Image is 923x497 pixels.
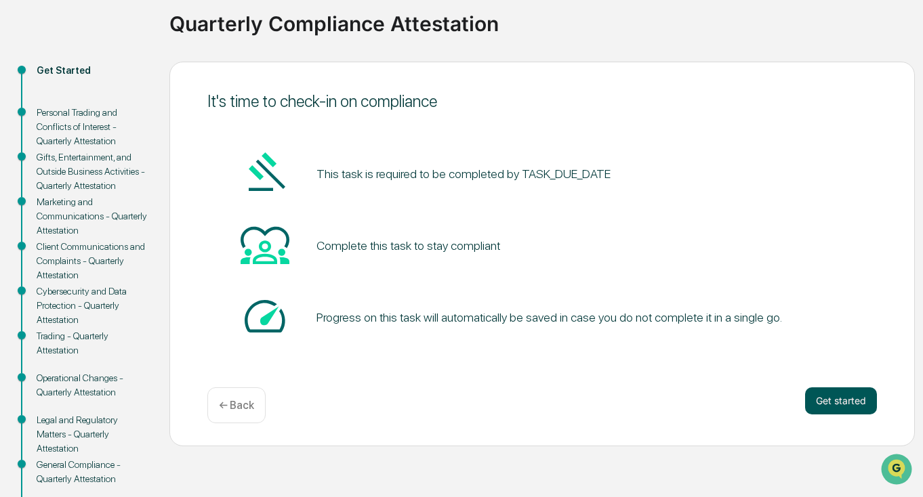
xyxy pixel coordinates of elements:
a: 🔎Data Lookup [8,191,91,215]
span: Attestations [112,171,168,184]
div: Legal and Regulatory Matters - Quarterly Attestation [37,413,148,456]
div: 🔎 [14,198,24,209]
a: 🗄️Attestations [93,165,173,190]
button: Get started [805,387,877,414]
span: Preclearance [27,171,87,184]
div: Operational Changes - Quarterly Attestation [37,371,148,399]
button: Start new chat [230,108,247,124]
div: It's time to check-in on compliance [207,91,877,111]
div: Quarterly Compliance Attestation [169,1,916,36]
div: Gifts, Entertainment, and Outside Business Activities - Quarterly Attestation [37,150,148,193]
img: Heart [241,220,289,269]
div: Trading - Quarterly Attestation [37,329,148,358]
img: Gavel [241,148,289,197]
div: Marketing and Communications - Quarterly Attestation [37,195,148,238]
div: Personal Trading and Conflicts of Interest - Quarterly Attestation [37,106,148,148]
iframe: Open customer support [880,452,916,489]
div: 🖐️ [14,172,24,183]
p: ← Back [219,399,254,412]
pre: This task is required to be completed by TASK_DUE_DATE [316,165,611,183]
img: 1746055101610-c473b297-6a78-478c-a979-82029cc54cd1 [14,104,38,128]
div: General Compliance - Quarterly Attestation [37,458,148,486]
div: Complete this task to stay compliant [316,238,500,253]
div: Client Communications and Complaints - Quarterly Attestation [37,240,148,282]
div: Start new chat [46,104,222,117]
p: How can we help? [14,28,247,50]
div: Get Started [37,64,148,78]
div: We're available if you need us! [46,117,171,128]
span: Pylon [135,230,164,240]
div: Progress on this task will automatically be saved in case you do not complete it in a single go. [316,310,782,324]
img: Speed-dial [241,292,289,341]
a: Powered byPylon [96,229,164,240]
div: Cybersecurity and Data Protection - Quarterly Attestation [37,284,148,327]
div: 🗄️ [98,172,109,183]
a: 🖐️Preclearance [8,165,93,190]
span: Data Lookup [27,196,85,210]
